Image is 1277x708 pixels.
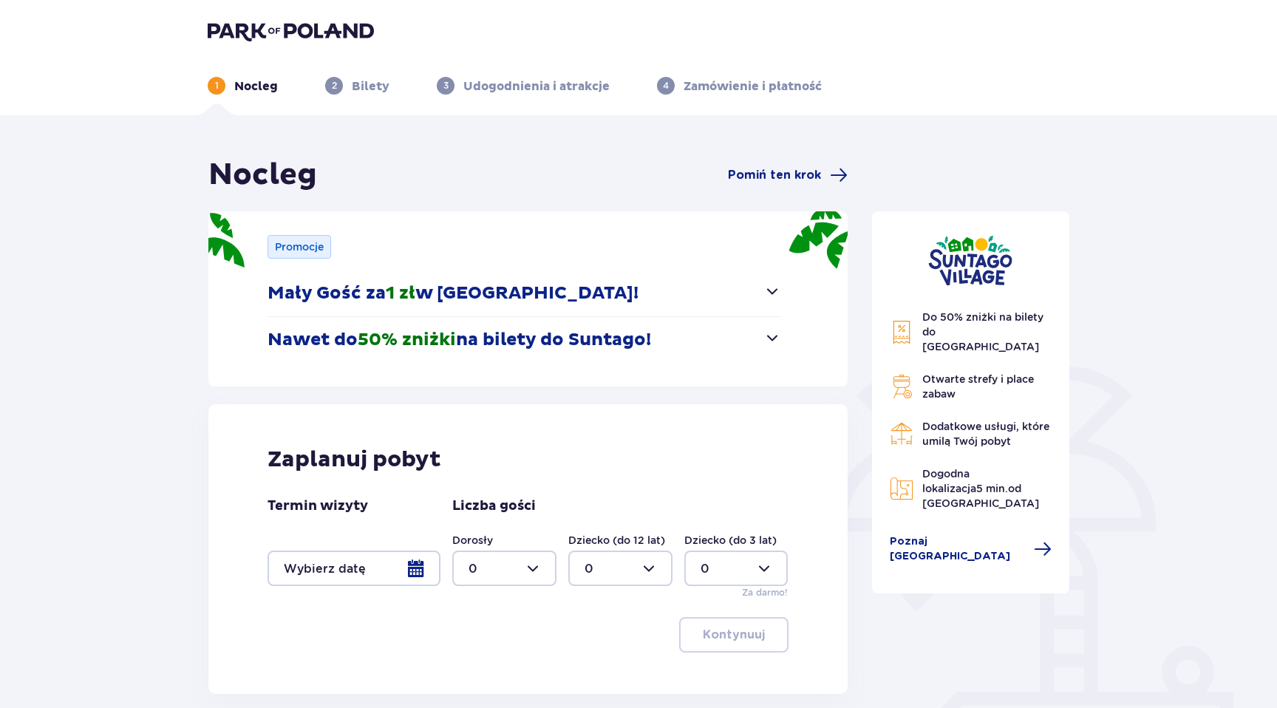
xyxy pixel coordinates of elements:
[890,477,913,500] img: Map Icon
[890,534,1052,564] a: Poznaj [GEOGRAPHIC_DATA]
[890,320,913,344] img: Discount Icon
[208,21,374,41] img: Park of Poland logo
[268,329,651,351] p: Nawet do na bilety do Suntago!
[922,311,1043,353] span: Do 50% zniżki na bilety do [GEOGRAPHIC_DATA]
[657,77,822,95] div: 4Zamówienie i płatność
[208,77,278,95] div: 1Nocleg
[663,79,669,92] p: 4
[463,78,610,95] p: Udogodnienia i atrakcje
[684,533,777,548] label: Dziecko (do 3 lat)
[684,78,822,95] p: Zamówienie i płatność
[234,78,278,95] p: Nocleg
[728,167,821,183] span: Pomiń ten krok
[208,157,317,194] h1: Nocleg
[268,497,368,515] p: Termin wizyty
[922,421,1049,447] span: Dodatkowe usługi, które umilą Twój pobyt
[568,533,665,548] label: Dziecko (do 12 lat)
[742,586,788,599] p: Za darmo!
[728,166,848,184] a: Pomiń ten krok
[890,534,1026,564] span: Poznaj [GEOGRAPHIC_DATA]
[443,79,449,92] p: 3
[890,422,913,446] img: Restaurant Icon
[452,533,493,548] label: Dorosły
[928,235,1012,286] img: Suntago Village
[268,282,638,304] p: Mały Gość za w [GEOGRAPHIC_DATA]!
[325,77,389,95] div: 2Bilety
[976,483,1008,494] span: 5 min.
[268,446,441,474] p: Zaplanuj pobyt
[215,79,219,92] p: 1
[386,282,415,304] span: 1 zł
[922,373,1034,400] span: Otwarte strefy i place zabaw
[275,239,324,254] p: Promocje
[268,317,781,363] button: Nawet do50% zniżkina bilety do Suntago!
[922,468,1039,509] span: Dogodna lokalizacja od [GEOGRAPHIC_DATA]
[437,77,610,95] div: 3Udogodnienia i atrakcje
[352,78,389,95] p: Bilety
[703,627,765,643] p: Kontynuuj
[890,375,913,398] img: Grill Icon
[268,270,781,316] button: Mały Gość za1 złw [GEOGRAPHIC_DATA]!
[332,79,337,92] p: 2
[679,617,789,653] button: Kontynuuj
[358,329,456,351] span: 50% zniżki
[452,497,536,515] p: Liczba gości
